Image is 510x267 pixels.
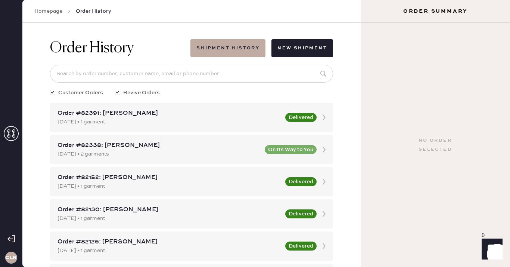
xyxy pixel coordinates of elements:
[463,136,485,146] td: 1
[463,126,485,136] th: QTY
[57,109,281,118] div: Order #82391: [PERSON_NAME]
[285,209,317,218] button: Delivered
[58,89,103,97] span: Customer Orders
[57,173,281,182] div: Order #82152: [PERSON_NAME]
[285,242,317,251] button: Delivered
[57,246,281,255] div: [DATE] • 1 garment
[361,7,510,15] h3: Order Summary
[24,79,485,88] div: Customer information
[50,39,134,57] h1: Order History
[271,39,333,57] button: New Shipment
[57,205,281,214] div: Order #82130: [PERSON_NAME]
[24,50,485,59] div: Packing slip
[59,136,463,146] td: Jeans - Reformation - [PERSON_NAME] High Rise Wide Leg [PERSON_NAME] - Size: 25
[243,9,265,31] img: logo
[227,148,282,154] img: Logo
[24,59,485,68] div: Order # 82655
[57,237,281,246] div: Order #82126: [PERSON_NAME]
[24,88,485,115] div: # 89068 [PERSON_NAME] [PERSON_NAME] [EMAIL_ADDRESS][DOMAIN_NAME]
[24,126,59,136] th: ID
[123,89,160,97] span: Revive Orders
[57,214,281,222] div: [DATE] • 1 garment
[57,150,260,158] div: [DATE] • 2 garments
[24,232,485,241] div: Reformation Customer Love
[285,113,317,122] button: Delivered
[24,223,485,232] div: Shipment #107249
[24,214,485,223] div: Shipment Summary
[419,136,452,154] div: No order selected
[243,173,265,195] img: logo
[190,39,265,57] button: Shipment History
[50,65,333,83] input: Search by order number, customer name, email or phone number
[24,252,485,261] div: Orders In Shipment :
[285,177,317,186] button: Delivered
[24,136,59,146] td: 951505
[76,7,111,15] span: Order History
[34,7,62,15] a: Homepage
[57,182,281,190] div: [DATE] • 1 garment
[57,118,281,126] div: [DATE] • 1 garment
[59,126,463,136] th: Description
[475,233,507,266] iframe: Front Chat
[265,145,317,154] button: On Its Way to You
[57,141,260,150] div: Order #82338: [PERSON_NAME]
[5,255,17,260] h3: CLR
